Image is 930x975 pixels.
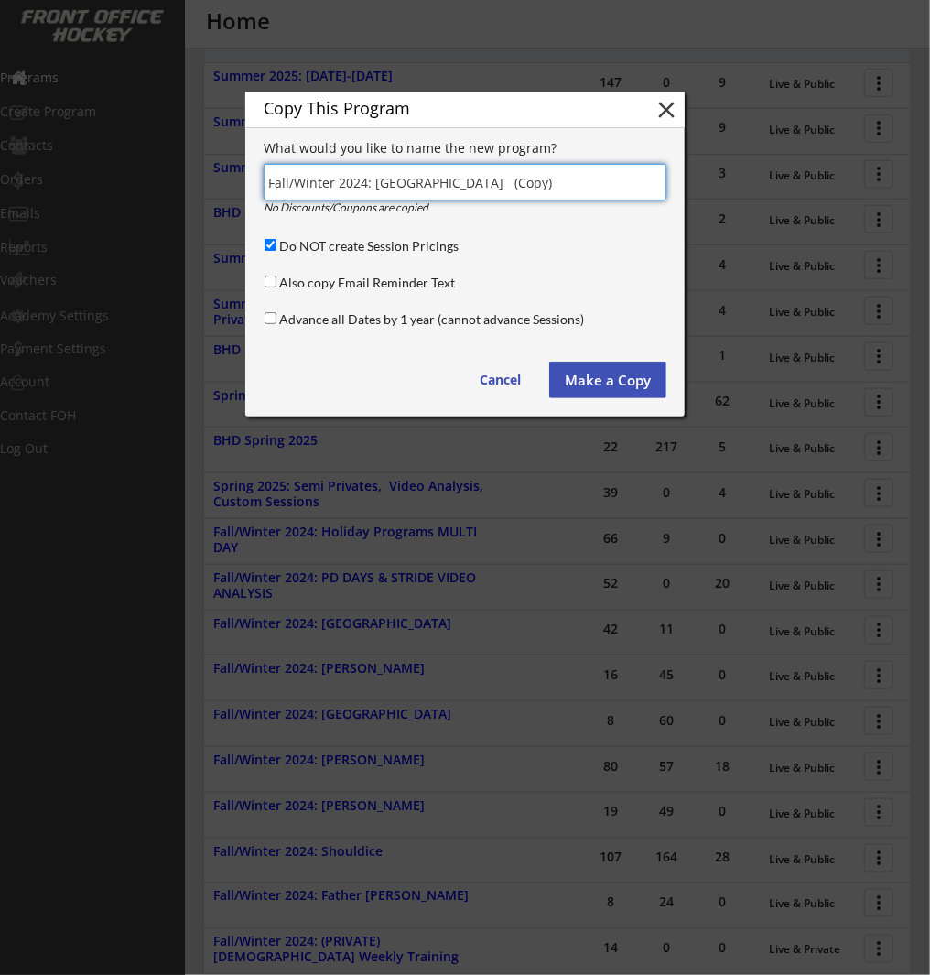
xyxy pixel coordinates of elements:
button: Cancel [461,362,539,398]
label: Do NOT create Session Pricings [279,238,459,254]
button: Make a Copy [549,362,666,398]
label: Also copy Email Reminder Text [279,275,455,290]
div: Copy This Program [264,100,624,116]
button: close [653,96,680,124]
label: Advance all Dates by 1 year (cannot advance Sessions) [279,311,584,327]
div: What would you like to name the new program? [264,142,666,155]
div: No Discounts/Coupons are copied [264,202,534,213]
